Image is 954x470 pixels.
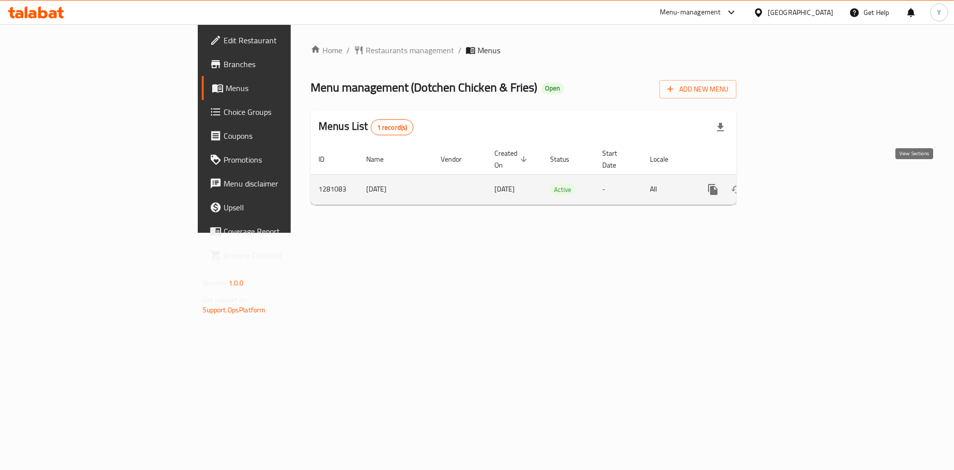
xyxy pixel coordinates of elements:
[202,172,357,195] a: Menu disclaimer
[494,147,530,171] span: Created On
[594,174,642,204] td: -
[541,83,564,94] div: Open
[229,277,244,289] span: 1.0.0
[202,219,357,243] a: Coverage Report
[202,76,357,100] a: Menus
[226,82,349,94] span: Menus
[371,119,414,135] div: Total records count
[550,184,575,195] div: Active
[224,249,349,261] span: Grocery Checklist
[354,44,454,56] a: Restaurants management
[642,174,693,204] td: All
[318,153,337,165] span: ID
[358,174,433,204] td: [DATE]
[224,178,349,189] span: Menu disclaimer
[477,44,500,56] span: Menus
[667,83,728,95] span: Add New Menu
[224,58,349,70] span: Branches
[202,195,357,219] a: Upsell
[366,44,454,56] span: Restaurants management
[650,153,681,165] span: Locale
[709,115,732,139] div: Export file
[701,178,725,201] button: more
[224,106,349,118] span: Choice Groups
[768,7,833,18] div: [GEOGRAPHIC_DATA]
[494,183,515,195] span: [DATE]
[202,243,357,267] a: Grocery Checklist
[203,293,248,306] span: Get support on:
[202,28,357,52] a: Edit Restaurant
[224,130,349,142] span: Coupons
[311,144,804,205] table: enhanced table
[660,6,721,18] div: Menu-management
[203,277,227,289] span: Version:
[937,7,941,18] span: Y
[458,44,462,56] li: /
[202,148,357,172] a: Promotions
[441,153,475,165] span: Vendor
[659,80,736,98] button: Add New Menu
[311,44,736,56] nav: breadcrumb
[311,76,537,98] span: Menu management ( Dotchen Chicken & Fries )
[318,119,413,135] h2: Menus List
[203,303,266,316] a: Support.OpsPlatform
[202,124,357,148] a: Coupons
[550,153,582,165] span: Status
[224,201,349,213] span: Upsell
[224,154,349,166] span: Promotions
[202,100,357,124] a: Choice Groups
[224,225,349,237] span: Coverage Report
[693,144,804,175] th: Actions
[366,153,397,165] span: Name
[602,147,630,171] span: Start Date
[202,52,357,76] a: Branches
[541,84,564,93] span: Open
[224,34,349,46] span: Edit Restaurant
[371,123,413,132] span: 1 record(s)
[550,184,575,195] span: Active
